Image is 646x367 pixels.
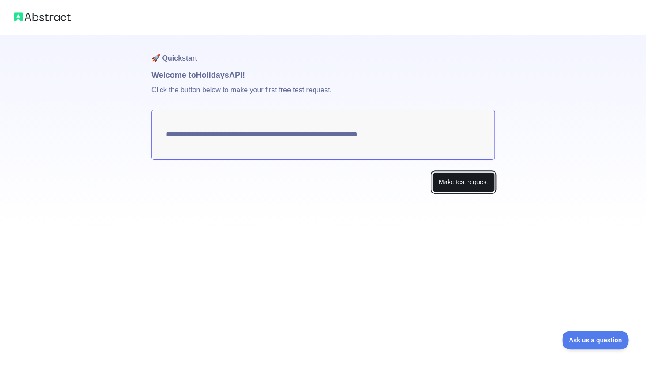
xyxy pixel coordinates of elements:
[14,11,71,23] img: Abstract logo
[151,81,495,110] p: Click the button below to make your first free test request.
[151,69,495,81] h1: Welcome to Holidays API!
[562,331,628,349] iframe: Toggle Customer Support
[432,172,495,192] button: Make test request
[151,35,495,69] h1: 🚀 Quickstart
